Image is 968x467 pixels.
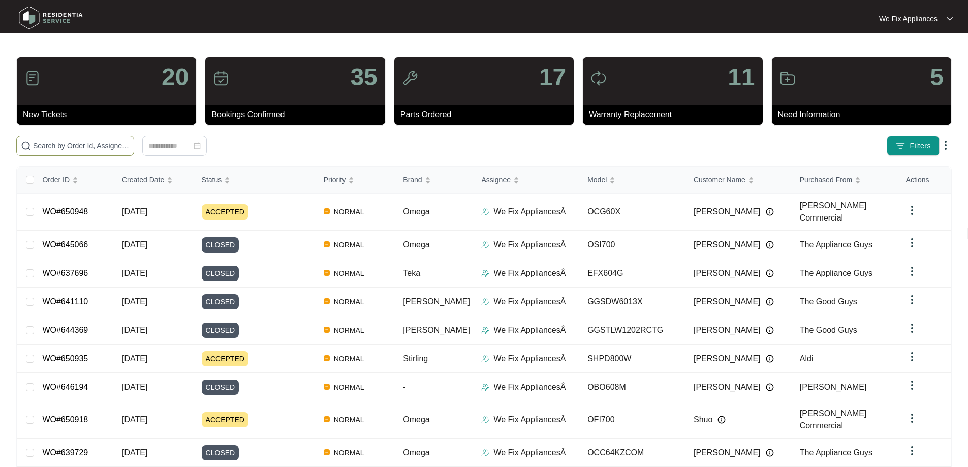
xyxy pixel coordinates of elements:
[481,449,489,457] img: Assigner Icon
[403,269,420,277] span: Teka
[202,351,248,366] span: ACCEPTED
[211,109,385,121] p: Bookings Confirmed
[42,354,88,363] a: WO#650935
[481,269,489,277] img: Assigner Icon
[330,414,368,426] span: NORMAL
[473,167,579,194] th: Assignee
[906,379,918,391] img: dropdown arrow
[694,447,761,459] span: [PERSON_NAME]
[34,167,114,194] th: Order ID
[324,327,330,333] img: Vercel Logo
[202,204,248,220] span: ACCEPTED
[202,237,239,253] span: CLOSED
[330,206,368,218] span: NORMAL
[324,208,330,214] img: Vercel Logo
[481,208,489,216] img: Assigner Icon
[493,353,566,365] p: We Fix AppliancesÂ
[800,174,852,185] span: Purchased From
[42,326,88,334] a: WO#644369
[579,345,685,373] td: SHPD800W
[202,266,239,281] span: CLOSED
[728,65,755,89] p: 11
[122,383,147,391] span: [DATE]
[194,167,316,194] th: Status
[42,174,70,185] span: Order ID
[122,174,164,185] span: Created Date
[330,447,368,459] span: NORMAL
[162,65,189,89] p: 20
[202,445,239,460] span: CLOSED
[481,326,489,334] img: Assigner Icon
[800,354,814,363] span: Aldi
[324,241,330,247] img: Vercel Logo
[42,269,88,277] a: WO#637696
[800,269,872,277] span: The Appliance Guys
[694,239,761,251] span: [PERSON_NAME]
[324,298,330,304] img: Vercel Logo
[324,270,330,276] img: Vercel Logo
[330,239,368,251] span: NORMAL
[579,288,685,316] td: GGSDW6013X
[694,296,761,308] span: [PERSON_NAME]
[910,141,931,151] span: Filters
[800,448,872,457] span: The Appliance Guys
[694,324,761,336] span: [PERSON_NAME]
[330,267,368,279] span: NORMAL
[800,383,867,391] span: [PERSON_NAME]
[122,354,147,363] span: [DATE]
[587,174,607,185] span: Model
[21,141,31,151] img: search-icon
[766,449,774,457] img: Info icon
[481,298,489,306] img: Assigner Icon
[481,416,489,424] img: Assigner Icon
[694,206,761,218] span: [PERSON_NAME]
[766,326,774,334] img: Info icon
[122,207,147,216] span: [DATE]
[42,207,88,216] a: WO#650948
[42,415,88,424] a: WO#650918
[202,174,222,185] span: Status
[213,70,229,86] img: icon
[15,3,86,33] img: residentia service logo
[202,380,239,395] span: CLOSED
[906,322,918,334] img: dropdown arrow
[202,294,239,309] span: CLOSED
[887,136,940,156] button: filter iconFilters
[493,324,566,336] p: We Fix AppliancesÂ
[330,353,368,365] span: NORMAL
[940,139,952,151] img: dropdown arrow
[316,167,395,194] th: Priority
[493,267,566,279] p: We Fix AppliancesÂ
[685,167,792,194] th: Customer Name
[403,297,470,306] span: [PERSON_NAME]
[589,109,762,121] p: Warranty Replacement
[122,297,147,306] span: [DATE]
[114,167,194,194] th: Created Date
[33,140,130,151] input: Search by Order Id, Assignee Name, Customer Name, Brand and Model
[590,70,607,86] img: icon
[481,241,489,249] img: Assigner Icon
[122,240,147,249] span: [DATE]
[42,448,88,457] a: WO#639729
[324,384,330,390] img: Vercel Logo
[694,414,712,426] span: Shuo
[324,449,330,455] img: Vercel Logo
[324,416,330,422] img: Vercel Logo
[202,323,239,338] span: CLOSED
[579,167,685,194] th: Model
[122,269,147,277] span: [DATE]
[330,324,368,336] span: NORMAL
[481,355,489,363] img: Assigner Icon
[906,204,918,216] img: dropdown arrow
[779,70,796,86] img: icon
[930,65,944,89] p: 5
[947,16,953,21] img: dropdown arrow
[403,174,422,185] span: Brand
[579,231,685,259] td: OSI700
[800,201,867,222] span: [PERSON_NAME] Commercial
[395,167,473,194] th: Brand
[766,298,774,306] img: Info icon
[403,415,429,424] span: Omega
[579,439,685,467] td: OCC64KZCOM
[42,297,88,306] a: WO#641110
